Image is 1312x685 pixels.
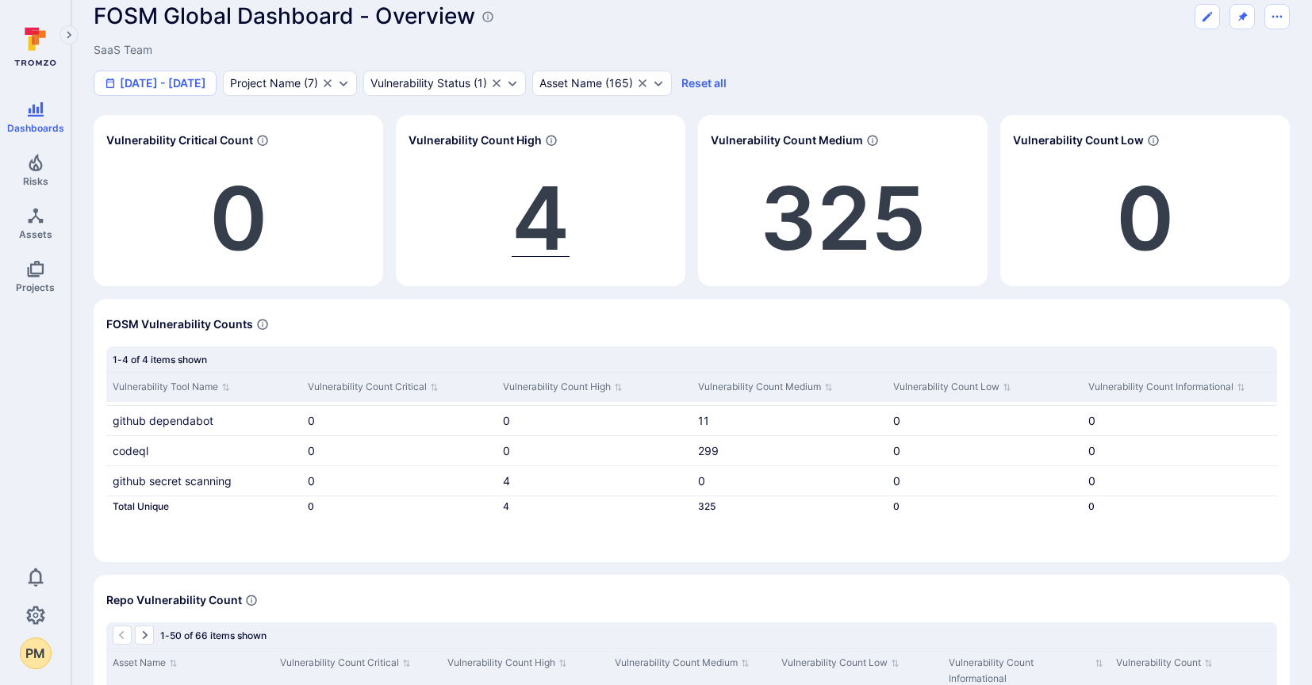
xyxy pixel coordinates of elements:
a: 11 [698,414,709,427]
button: Edit dashboard [1195,4,1220,29]
a: 4 [503,500,509,512]
button: Sort by Vulnerability Count Critical [308,379,439,396]
button: Sort by Asset Name [113,655,178,672]
div: Widget [94,299,1290,562]
div: ( 7 ) [230,77,318,90]
div: Cell for Vulnerability Count Medium [692,496,887,518]
button: Go to the previous page [113,626,132,645]
div: Vulnerability Status [370,77,470,90]
button: Clear selection [490,77,503,90]
button: Sort by Vulnerability Count Informational [1088,379,1245,396]
div: Widget [698,115,988,286]
div: Cell for Vulnerability Count High [497,406,692,435]
a: 299 [698,444,719,457]
span: github secret scanning [113,474,232,488]
i: Expand navigation menu [63,29,75,42]
span: Repo Vulnerability Count [106,592,242,608]
div: Cell for Vulnerability Count Low [887,496,1082,518]
div: ( 1 ) [370,77,487,90]
span: 0 [1088,414,1095,427]
button: Clear selection [321,77,334,90]
div: Cell for Vulnerability Count Critical [301,436,497,465]
span: Vulnerability Count Low [1013,132,1144,148]
div: Cell for Vulnerability Count Medium [692,436,887,465]
button: Expand dropdown [652,77,665,90]
a: 325 [698,500,715,512]
div: Widget [94,115,383,286]
div: Cell for Vulnerability Tool Name [106,496,301,518]
button: Vulnerability Status(1) [370,77,487,90]
button: Reset all [681,76,727,90]
a: 0 [1116,165,1174,271]
button: Sort by Vulnerability Tool Name [113,379,230,396]
div: Project Name [230,77,301,90]
button: Unpin from sidebar [1230,4,1255,29]
button: PM [20,637,52,669]
a: 325 [760,165,926,271]
span: 0 [209,165,267,271]
span: 0 [1088,474,1095,488]
button: Sort by Vulnerability Count Medium [698,379,833,396]
button: [DATE] - [DATE] [94,71,217,96]
button: Sort by Vulnerability Count High [503,379,623,396]
div: Widget [396,115,685,286]
span: Edit description [94,42,152,58]
span: 0 [893,414,900,427]
span: Vulnerability Count Medium [711,132,863,148]
div: Widget [1000,115,1290,286]
div: Cell for Vulnerability Count Informational [1082,496,1277,518]
a: 4 [512,165,570,271]
div: Cell for Vulnerability Count High [497,436,692,465]
button: Expand dropdown [506,77,519,90]
span: 0 [308,500,314,512]
span: 0 [1088,444,1095,457]
button: Expand dropdown [337,77,350,90]
div: Patrick McGleenon [20,637,52,669]
span: FOSM Vulnerability Counts [106,316,253,332]
button: Sort by Vulnerability Count [1116,655,1213,672]
button: Asset Name(165) [539,77,633,90]
a: 4 [503,474,510,488]
div: Cell for Vulnerability Tool Name [106,466,301,496]
span: 0 [503,444,510,457]
button: Sort by Vulnerability Count Medium [615,655,750,672]
span: Projects [16,281,55,293]
span: 0 [893,444,900,457]
span: Risks [23,175,48,187]
div: Cell for Vulnerability Count Low [887,406,1082,435]
div: Cell for Vulnerability Tool Name [106,436,301,465]
div: Asset Name [539,77,602,90]
div: Cell for Vulnerability Tool Name [106,406,301,435]
button: Project Name(7) [230,77,318,90]
span: Vulnerability Critical Count [106,132,253,148]
button: Dashboard menu [1264,4,1290,29]
span: 1-50 of 66 items shown [160,630,267,641]
span: 0 [503,414,510,427]
span: 0 [308,414,315,427]
button: Sort by Vulnerability Count Critical [280,655,411,672]
div: Cell for Vulnerability Count High [497,496,692,518]
div: Cell for Vulnerability Count Informational [1082,406,1277,435]
div: Cell for Vulnerability Count High [497,466,692,496]
span: 0 [1088,500,1095,512]
span: 0 [698,474,705,488]
button: Clear selection [636,77,649,90]
button: Go to the next page [135,626,154,645]
span: 1-4 of 4 items shown [113,354,207,365]
div: Cell for Vulnerability Count Low [887,466,1082,496]
span: 0 [308,444,315,457]
h1: FOSM Global Dashboard - Overview [94,3,475,29]
button: Sort by Vulnerability Count High [447,655,567,672]
button: Sort by Vulnerability Count Low [781,655,900,672]
button: Expand navigation menu [59,25,79,44]
span: Dashboards [7,122,64,134]
div: Cell for Vulnerability Count Medium [692,466,887,496]
span: 0 [893,500,900,512]
div: Cell for Vulnerability Count Informational [1082,466,1277,496]
span: 0 [893,474,900,488]
div: ( 165 ) [539,77,633,90]
div: Cell for Vulnerability Count Critical [301,466,497,496]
